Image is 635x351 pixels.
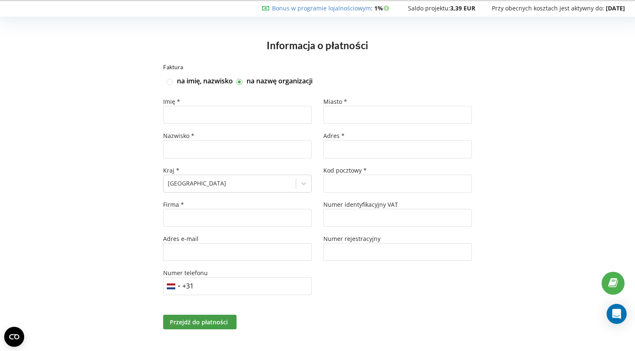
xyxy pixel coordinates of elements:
div: Telephone country code [164,278,183,295]
span: Kod pocztowy * [323,166,367,174]
div: Open Intercom Messenger [607,304,627,324]
span: Imię * [163,98,180,105]
span: : [272,4,373,12]
span: Numer identyfikacyjny VAT [323,201,398,208]
strong: 3,39 EUR [450,4,475,12]
span: Adres e-mail [163,235,199,243]
a: Bonus w programie lojalnościowym [272,4,371,12]
button: Open CMP widget [4,327,24,347]
span: Adres * [323,132,345,140]
button: Przejdź do płatności [163,315,237,329]
span: Faktura [163,63,183,70]
span: Kraj * [163,166,179,174]
strong: 1% [374,4,391,12]
span: Miasto * [323,98,347,105]
span: Przy obecnych kosztach jest aktywny do: [492,4,604,12]
span: Saldo projektu: [408,4,450,12]
strong: [DATE] [606,4,625,12]
span: Nazwisko * [163,132,194,140]
label: na imię, nazwisko [177,77,233,86]
span: Numer telefonu [163,269,208,277]
span: Informacja o płatności [267,39,368,51]
label: na nazwę organizacji [247,77,312,86]
span: Numer rejestracyjny [323,235,380,243]
span: Przejdź do płatności [170,318,228,326]
span: Firma * [163,201,184,208]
